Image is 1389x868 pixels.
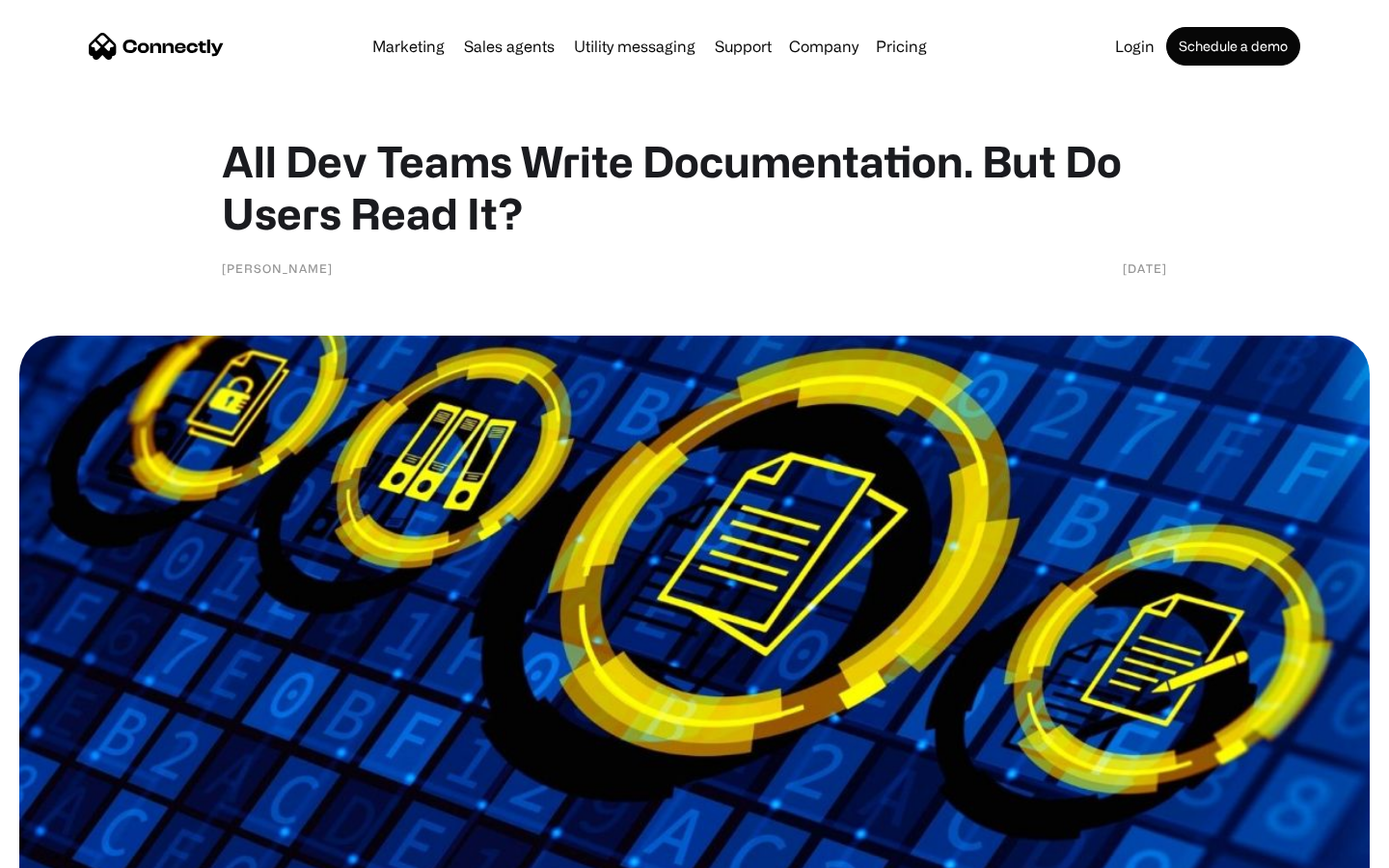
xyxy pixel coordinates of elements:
[1123,258,1167,278] div: [DATE]
[789,33,858,60] div: Company
[707,39,779,54] a: Support
[222,258,333,278] div: [PERSON_NAME]
[39,834,116,861] ul: Language list
[566,39,703,54] a: Utility messaging
[1107,39,1162,54] a: Login
[868,39,935,54] a: Pricing
[222,135,1167,239] h1: All Dev Teams Write Documentation. But Do Users Read It?
[456,39,562,54] a: Sales agents
[1166,27,1300,66] a: Schedule a demo
[365,39,452,54] a: Marketing
[19,834,116,861] aside: Language selected: English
